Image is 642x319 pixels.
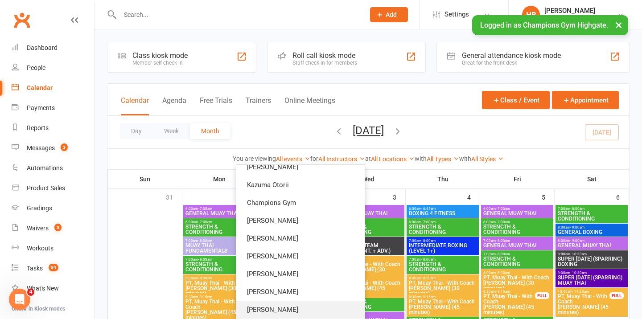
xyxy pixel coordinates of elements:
span: 8:00am [483,271,551,275]
div: Automations [27,164,63,172]
span: - 8:00am [496,239,510,243]
span: 7:00am [408,258,477,262]
a: Kazuma Otorii [236,176,365,194]
span: GENERAL MUAY THAI [185,211,254,216]
strong: with [415,155,427,162]
input: Search... [117,8,358,21]
button: Online Meetings [284,96,335,115]
span: - 7:00am [496,207,510,211]
a: Tasks 54 [12,258,94,278]
span: 8:30am [408,295,477,299]
span: 9:00am [557,271,626,275]
span: - 8:00am [496,252,510,256]
button: Week [153,123,190,139]
div: Waivers [27,225,49,232]
div: 31 [166,189,182,204]
span: PT, Muay Thai - With Coach [PERSON_NAME] (30 minutes) [483,275,551,291]
button: Add [370,7,408,22]
span: PT, Muay Thai - With Coach [PERSON_NAME] (30 minutes) [185,280,254,296]
span: 6:00am [185,220,254,224]
a: Reports [12,118,94,138]
a: Messages 3 [12,138,94,158]
div: Staff check-in for members [292,60,357,66]
span: INTERMEDIATE BOXING (LEVEL 1+) [408,243,477,254]
span: SUPER [DATE] (SPARRING) MUAY THAI [557,275,626,286]
span: 3 [61,143,68,151]
a: Automations [12,158,94,178]
span: 4 [27,289,34,296]
div: Product Sales [27,184,65,192]
span: - 8:30am [421,276,436,280]
a: Calendar [12,78,94,98]
span: 6:00am [483,207,551,211]
span: - 7:00am [421,220,436,224]
button: Agenda [162,96,186,115]
th: Wed [331,170,406,188]
span: - 6:45am [421,207,436,211]
div: Roll call kiosk mode [292,51,357,60]
span: - 8:30am [496,271,510,275]
a: People [12,58,94,78]
a: [PERSON_NAME] [236,247,365,265]
a: All Styles [471,155,504,163]
span: PT, Muay Thai - With Coach [PERSON_NAME] (30 minutes) [334,262,403,278]
span: BOXING 4 FITNESS [408,211,477,216]
div: FULL [535,292,549,299]
span: - 8:00am [421,239,436,243]
span: - 9:15am [198,295,212,299]
strong: You are viewing [233,155,276,162]
button: × [611,15,627,34]
button: Appointment [552,91,619,109]
span: PT, Muay Thai - With Coach [PERSON_NAME] (45 minutes) [408,299,477,315]
span: STRENGTH & CONDITIONING [408,224,477,235]
button: Calendar [121,96,149,115]
span: 7:00am [483,239,551,243]
span: 3 [54,224,62,231]
span: MUAY THAI TEAM TRAINING (INT. + ADV.) [334,243,403,254]
div: Member self check-in [132,60,188,66]
a: Waivers 3 [12,218,94,238]
span: - 8:00am [198,239,212,243]
a: All Locations [371,155,415,163]
th: Mon [182,170,257,188]
div: [PERSON_NAME] [544,7,617,15]
span: - 9:00am [570,225,584,229]
th: Thu [406,170,480,188]
span: PT, Muay Thai - With Coach [PERSON_NAME] (45 minutes) [483,294,535,315]
div: Gradings [27,204,52,212]
a: All events [276,155,310,163]
span: 8:30am [483,290,535,294]
a: [PERSON_NAME] [236,301,365,319]
a: Gradings [12,198,94,218]
span: 6:00am [483,220,551,224]
a: [PERSON_NAME] [236,212,365,229]
span: 8:00am [185,276,254,280]
span: GENERAL BOXING [557,229,626,235]
a: All Types [427,155,459,163]
button: [DATE] [353,124,384,137]
span: 8:00am [334,258,403,262]
a: [PERSON_NAME] [236,265,365,283]
span: 8:00am [557,225,626,229]
span: 7:00am [334,239,403,243]
span: 54 [49,264,58,271]
span: 8:00am [408,276,477,280]
span: PT, Muay Thai - With Coach [PERSON_NAME] (30 minutes) [408,280,477,296]
div: Class kiosk mode [132,51,188,60]
span: GENERAL MUAY THAI [557,243,626,248]
span: Logged in as Champions Gym Highgate. [480,21,608,29]
th: Fri [480,170,555,188]
span: STRENGTH & CONDITIONING [557,211,626,221]
span: - 8:00am [421,258,436,262]
strong: for [310,155,318,162]
button: Trainers [246,96,271,115]
span: SUPER [DATE] (SPARRING) BOXING [557,256,626,267]
span: 9:00am [557,252,626,256]
a: [PERSON_NAME] [236,229,365,247]
span: 7:00am [185,258,254,262]
a: All Instructors [318,155,365,163]
div: 4 [467,189,480,204]
span: 7:00am [185,239,254,243]
span: PT, Muay Thai - With Coach [PERSON_NAME] (45 minutes) [557,294,610,315]
a: [PERSON_NAME] [236,283,365,301]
